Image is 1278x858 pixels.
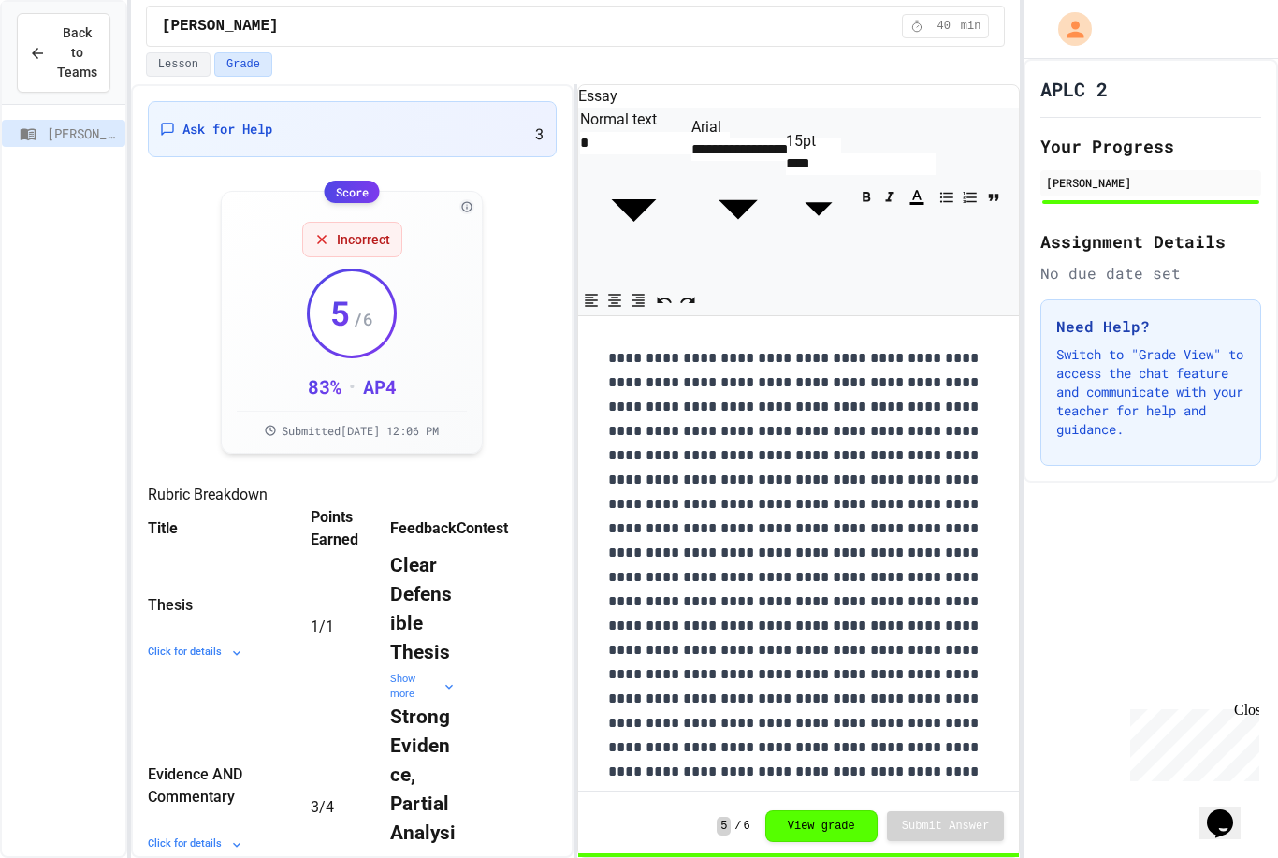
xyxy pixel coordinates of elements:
p: Switch to "Grade View" to access the chat feature and communicate with your teacher for help and ... [1056,345,1245,439]
button: Redo (⌘+⇧+Z) [676,286,699,314]
span: Ask for Help [182,120,272,138]
h2: Assignment Details [1040,228,1261,254]
span: [PERSON_NAME] [47,124,118,143]
button: Lesson [146,52,211,77]
h1: APLC 2 [1040,76,1108,102]
span: 3 [311,798,319,816]
span: Submit Answer [902,819,990,834]
div: [PERSON_NAME] [1046,174,1256,191]
span: / 4 [319,798,334,816]
span: Contest [457,519,508,537]
h5: Rubric Breakdown [148,484,557,506]
span: Back to Teams [57,23,97,82]
span: Title [148,519,178,537]
h2: Your Progress [1040,133,1261,159]
button: Submit Answer [887,811,1005,841]
div: Evidence AND CommentaryClick for details [148,762,288,852]
span: 3 [535,124,545,143]
span: Points Earned [311,506,390,551]
button: Bullet List [936,182,958,211]
button: Italic (⌘+I) [879,182,901,211]
div: Click for details [148,836,288,852]
div: AP 4 [363,373,397,400]
div: Thesis [148,592,288,618]
span: [PERSON_NAME] [162,15,279,37]
iframe: chat widget [1123,702,1259,781]
span: / 6 [353,306,373,332]
span: 5 [717,817,731,836]
span: 5 [330,294,351,331]
button: View grade [765,810,878,842]
h6: Essay [578,85,1019,108]
div: Evidence AND Commentary [148,762,288,810]
button: Numbered List [959,182,981,211]
h3: Need Help? [1056,315,1245,338]
div: 83 % [308,373,341,400]
div: Normal text [580,109,688,131]
span: 40 [929,19,959,34]
div: Show more [390,672,457,703]
span: / [734,819,741,834]
button: Align Right [627,286,649,314]
div: ThesisClick for details [148,592,288,661]
button: Grade [214,52,272,77]
div: Click for details [148,645,288,661]
span: Incorrect [337,230,390,249]
span: Submitted [DATE] 12:06 PM [282,423,439,438]
div: My Account [1038,7,1096,51]
span: min [961,19,981,34]
iframe: chat widget [1199,783,1259,839]
button: Align Center [603,286,626,314]
span: / 1 [319,618,334,635]
span: 6 [744,819,750,834]
button: Bold (⌘+B) [855,182,878,211]
span: Feedback [390,519,457,537]
div: Chat with us now!Close [7,7,129,119]
div: • [349,373,356,400]
strong: Clear Defensible Thesis [390,554,452,664]
button: Undo (⌘+Z) [653,286,675,314]
div: Score [325,181,380,203]
button: Back to Teams [17,13,110,93]
div: Arial [691,116,785,138]
span: 1 [311,618,319,635]
div: 15pt [786,130,851,153]
div: No due date set [1040,262,1261,284]
button: Quote [982,182,1005,211]
button: Align Left [580,286,603,314]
